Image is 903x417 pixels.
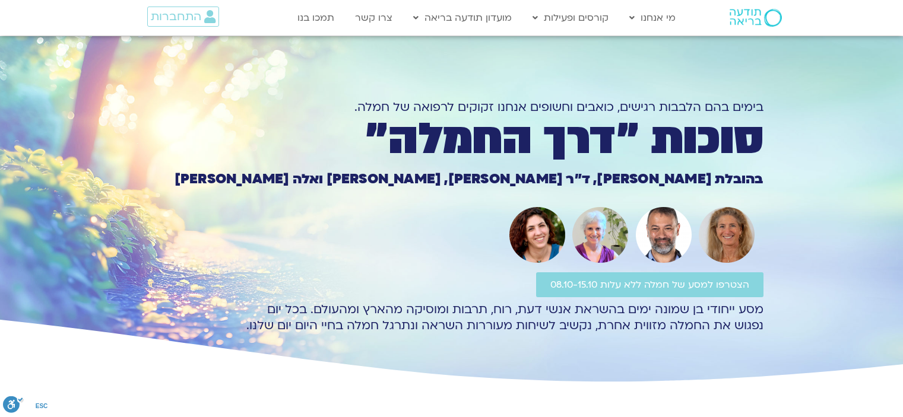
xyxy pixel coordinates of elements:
[151,10,201,23] span: התחברות
[536,272,763,297] a: הצטרפו למסע של חמלה ללא עלות 08.10-15.10
[623,7,682,29] a: מי אנחנו
[140,301,763,333] p: מסע ייחודי בן שמונה ימים בהשראת אנשי דעת, רוח, תרבות ומוסיקה מהארץ ומהעולם. בכל יום נפגוש את החמל...
[349,7,398,29] a: צרו קשר
[147,7,219,27] a: התחברות
[140,119,763,160] h1: סוכות ״דרך החמלה״
[527,7,614,29] a: קורסים ופעילות
[140,173,763,186] h1: בהובלת [PERSON_NAME], ד״ר [PERSON_NAME], [PERSON_NAME] ואלה [PERSON_NAME]
[407,7,518,29] a: מועדון תודעה בריאה
[140,99,763,115] h1: בימים בהם הלבבות רגישים, כואבים וחשופים אנחנו זקוקים לרפואה של חמלה.
[292,7,340,29] a: תמכו בנו
[550,279,749,290] span: הצטרפו למסע של חמלה ללא עלות 08.10-15.10
[730,9,782,27] img: תודעה בריאה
